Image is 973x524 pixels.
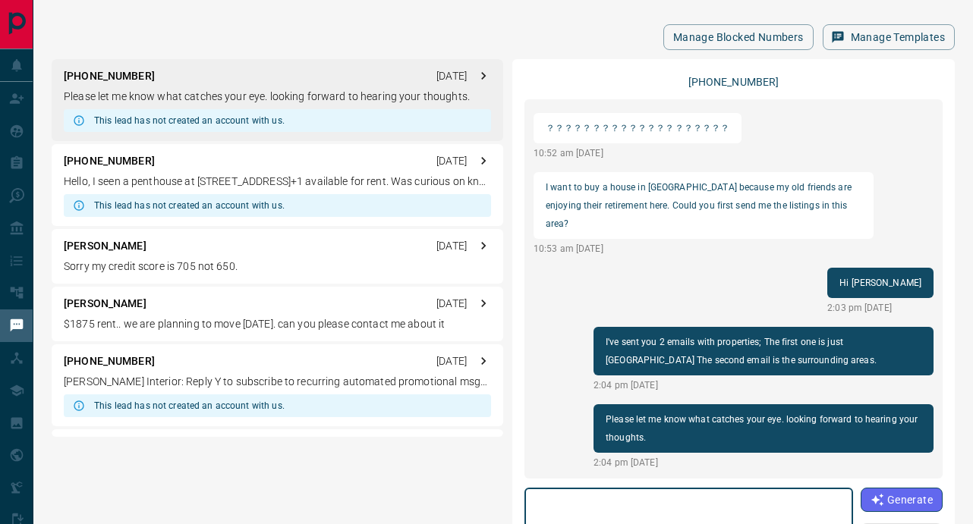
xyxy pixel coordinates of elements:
[594,378,934,392] p: 2:04 pm [DATE]
[534,146,742,160] p: 10:52 am [DATE]
[594,456,934,469] p: 2:04 pm [DATE]
[861,488,943,512] button: Generate
[64,89,491,105] p: Please let me know what catches your eye. looking forward to hearing your thoughts.
[436,153,467,169] p: [DATE]
[64,153,155,169] p: [PHONE_NUMBER]
[436,353,467,369] p: [DATE]
[64,296,146,312] p: [PERSON_NAME]
[606,410,921,447] p: Please let me know what catches your eye. looking forward to hearing your thoughts.
[94,394,285,417] div: This lead has not created an account with us.
[64,68,155,84] p: [PHONE_NUMBER]
[94,194,285,217] div: This lead has not created an account with us.
[94,109,285,132] div: This lead has not created an account with us.
[64,238,146,254] p: [PERSON_NAME]
[546,178,861,233] p: I want to buy a house in [GEOGRAPHIC_DATA] because my old friends are enjoying their retirement h...
[64,353,155,369] p: [PHONE_NUMBER]
[823,24,955,50] button: Manage Templates
[688,74,779,90] p: [PHONE_NUMBER]
[64,174,491,190] p: Hello, I seen a penthouse at [STREET_ADDRESS]+1 available for rent. Was curious on knowing if it ...
[546,119,729,137] p: ？？？？？？？？？？？？？？？？？？？？
[436,296,467,312] p: [DATE]
[64,374,491,390] p: [PERSON_NAME] Interior: Reply Y to subscribe to recurring automated promotional msgs (e.g. cart r...
[534,242,874,256] p: 10:53 am [DATE]
[663,24,814,50] button: Manage Blocked Numbers
[436,68,467,84] p: [DATE]
[839,274,921,292] p: Hi [PERSON_NAME]
[436,238,467,254] p: [DATE]
[64,316,491,332] p: $1875 rent.. we are planning to move [DATE]. can you please contact me about it
[64,259,491,275] p: Sorry my credit score is 705 not 650.
[606,333,921,369] p: I've sent you 2 emails with properties; The first one is just [GEOGRAPHIC_DATA] The second email ...
[827,301,934,315] p: 2:03 pm [DATE]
